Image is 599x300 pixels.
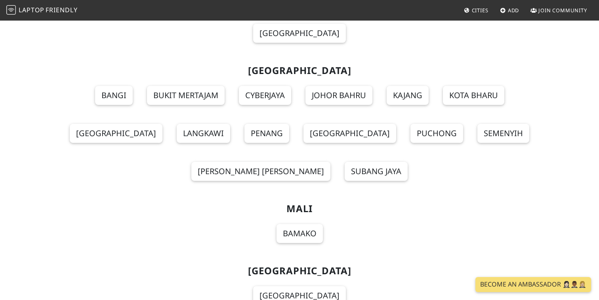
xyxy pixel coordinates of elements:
[443,86,504,105] a: Kota Bharu
[497,3,523,17] a: Add
[472,7,488,14] span: Cities
[305,86,372,105] a: Johor Bahru
[527,3,590,17] a: Join Community
[239,86,291,105] a: Cyberjaya
[277,224,323,243] a: Bamako
[477,124,529,143] a: Semenyih
[387,86,429,105] a: Kajang
[244,124,289,143] a: Penang
[177,124,230,143] a: Langkawi
[345,162,408,181] a: Subang Jaya
[303,124,396,143] a: [GEOGRAPHIC_DATA]
[253,24,346,43] a: [GEOGRAPHIC_DATA]
[6,5,16,15] img: LaptopFriendly
[147,86,225,105] a: Bukit Mertajam
[95,86,133,105] a: Bangi
[410,124,463,143] a: Puchong
[46,6,77,14] span: Friendly
[43,265,556,277] h2: [GEOGRAPHIC_DATA]
[43,203,556,215] h2: Mali
[19,6,44,14] span: Laptop
[43,65,556,76] h2: [GEOGRAPHIC_DATA]
[461,3,492,17] a: Cities
[6,4,78,17] a: LaptopFriendly LaptopFriendly
[538,7,587,14] span: Join Community
[191,162,330,181] a: [PERSON_NAME] [PERSON_NAME]
[70,124,162,143] a: [GEOGRAPHIC_DATA]
[508,7,519,14] span: Add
